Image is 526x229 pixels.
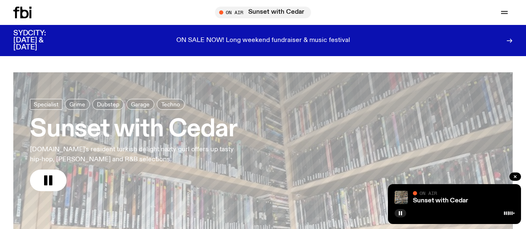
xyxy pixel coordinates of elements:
a: Specialist [30,99,62,110]
img: A corner shot of the fbi music library [395,191,408,204]
span: Garage [131,101,150,108]
a: Grime [65,99,90,110]
a: Dubstep [92,99,124,110]
span: Specialist [34,101,59,108]
p: [DOMAIN_NAME]'s resident turkish delight nazty gurl offers up tasty hip-hop, [PERSON_NAME] and R&... [30,145,243,165]
a: Techno [157,99,185,110]
h3: Sunset with Cedar [30,118,243,141]
span: Grime [69,101,85,108]
p: ON SALE NOW! Long weekend fundraiser & music festival [176,37,350,44]
a: Sunset with Cedar[DOMAIN_NAME]'s resident turkish delight nazty gurl offers up tasty hip-hop, [PE... [30,99,243,191]
span: On Air [420,190,437,196]
a: Sunset with Cedar [413,197,468,204]
span: Dubstep [97,101,119,108]
h3: SYDCITY: [DATE] & [DATE] [13,30,67,51]
span: Techno [161,101,180,108]
button: On AirSunset with Cedar [215,7,311,18]
a: Garage [126,99,154,110]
